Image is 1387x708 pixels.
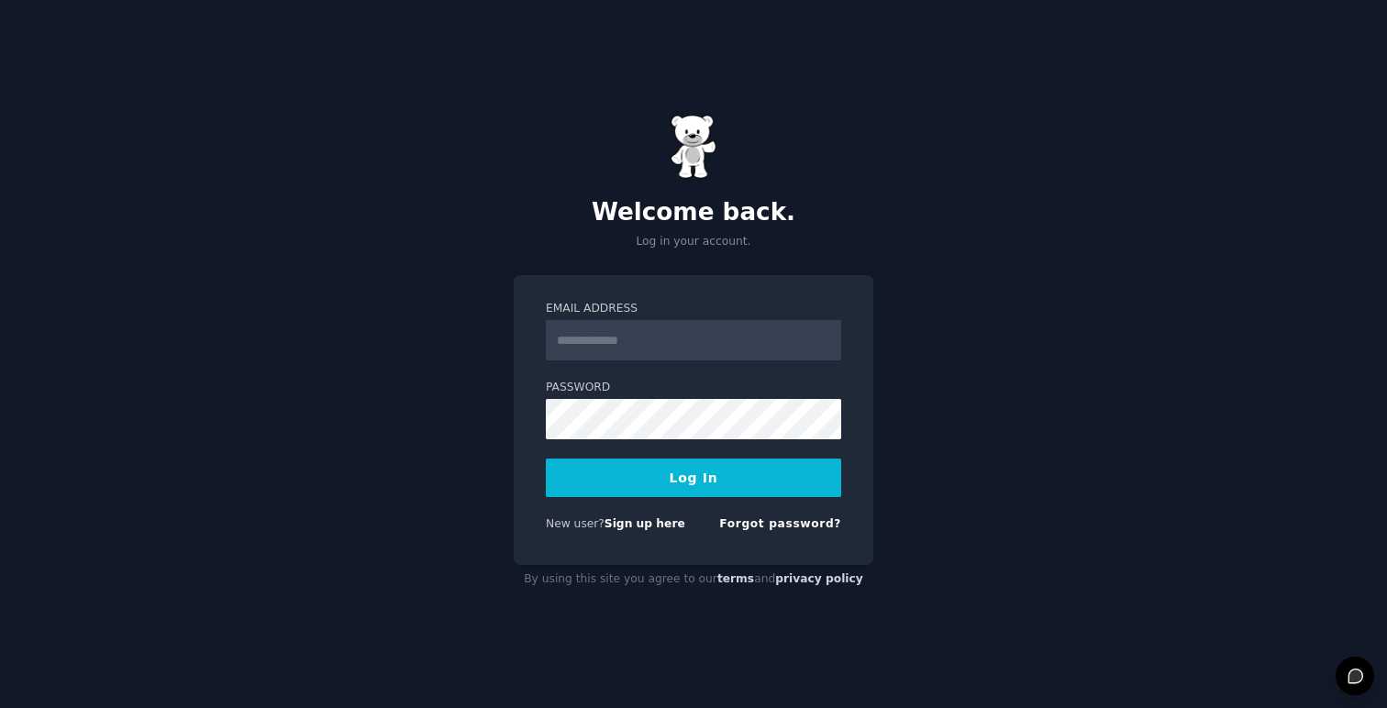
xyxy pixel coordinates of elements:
[514,234,873,250] p: Log in your account.
[514,198,873,227] h2: Welcome back.
[546,380,841,396] label: Password
[546,301,841,317] label: Email Address
[546,459,841,497] button: Log In
[717,572,754,585] a: terms
[775,572,863,585] a: privacy policy
[671,115,716,179] img: Gummy Bear
[719,517,841,530] a: Forgot password?
[514,565,873,594] div: By using this site you agree to our and
[546,517,605,530] span: New user?
[605,517,685,530] a: Sign up here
